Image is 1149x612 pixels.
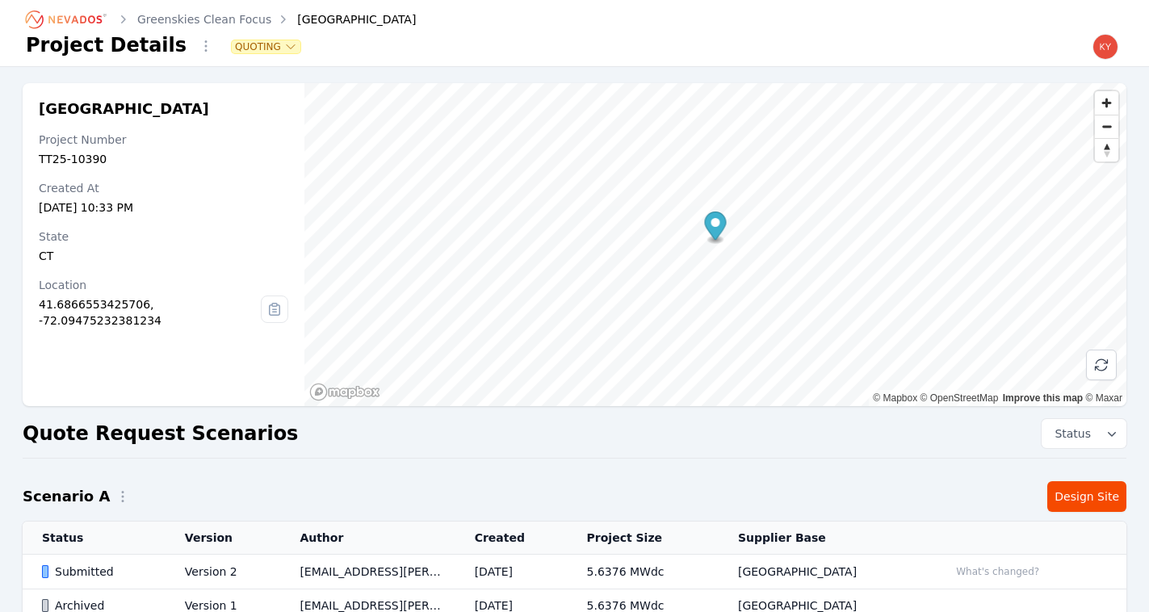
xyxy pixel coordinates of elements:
a: Mapbox [873,392,917,404]
img: kyle.macdougall@nevados.solar [1092,34,1118,60]
button: What's changed? [949,563,1046,581]
th: Status [23,522,166,555]
td: Version 2 [166,555,281,589]
div: CT [39,248,288,264]
a: Maxar [1085,392,1122,404]
nav: Breadcrumb [26,6,416,32]
button: Zoom in [1095,91,1118,115]
span: Status [1048,425,1091,442]
button: Quoting [232,40,300,53]
div: Location [39,277,261,293]
td: [EMAIL_ADDRESS][PERSON_NAME][DOMAIN_NAME] [280,555,455,589]
tr: SubmittedVersion 2[EMAIL_ADDRESS][PERSON_NAME][DOMAIN_NAME][DATE]5.6376 MWdc[GEOGRAPHIC_DATA]What... [23,555,1126,589]
a: Improve this map [1003,392,1083,404]
span: Reset bearing to north [1095,139,1118,161]
td: [GEOGRAPHIC_DATA] [719,555,929,589]
td: [DATE] [455,555,568,589]
div: Map marker [705,212,727,245]
button: Reset bearing to north [1095,138,1118,161]
a: OpenStreetMap [920,392,999,404]
div: [GEOGRAPHIC_DATA] [275,11,416,27]
div: Created At [39,180,288,196]
div: 41.6866553425706, -72.09475232381234 [39,296,261,329]
a: Mapbox homepage [309,383,380,401]
a: Greenskies Clean Focus [137,11,271,27]
div: [DATE] 10:33 PM [39,199,288,216]
h2: Quote Request Scenarios [23,421,298,446]
th: Created [455,522,568,555]
th: Supplier Base [719,522,929,555]
h2: [GEOGRAPHIC_DATA] [39,99,288,119]
th: Version [166,522,281,555]
th: Author [280,522,455,555]
div: TT25-10390 [39,151,288,167]
div: State [39,228,288,245]
th: Project Size [568,522,719,555]
button: Zoom out [1095,115,1118,138]
div: Submitted [42,564,157,580]
h2: Scenario A [23,485,110,508]
button: Status [1042,419,1126,448]
td: 5.6376 MWdc [568,555,719,589]
a: Design Site [1047,481,1126,512]
div: Project Number [39,132,288,148]
canvas: Map [304,83,1126,406]
h1: Project Details [26,32,187,58]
